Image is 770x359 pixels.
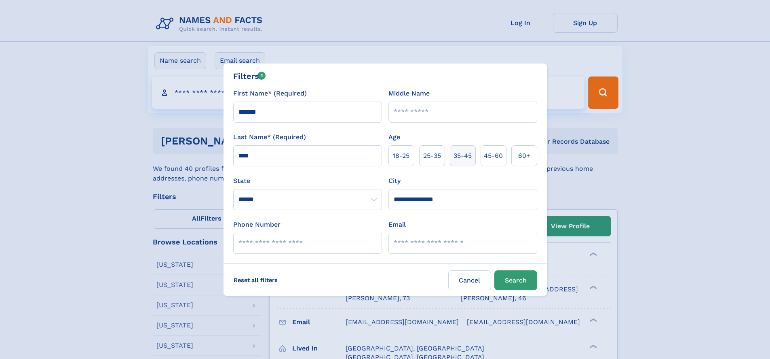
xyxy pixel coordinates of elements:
[494,270,537,290] button: Search
[448,270,491,290] label: Cancel
[233,132,306,142] label: Last Name* (Required)
[393,151,409,161] span: 18‑25
[388,220,406,229] label: Email
[423,151,441,161] span: 25‑35
[518,151,530,161] span: 60+
[233,220,281,229] label: Phone Number
[233,176,382,186] label: State
[454,151,472,161] span: 35‑45
[388,176,401,186] label: City
[388,89,430,98] label: Middle Name
[233,89,307,98] label: First Name* (Required)
[388,132,400,142] label: Age
[233,70,266,82] div: Filters
[228,270,283,290] label: Reset all filters
[484,151,503,161] span: 45‑60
